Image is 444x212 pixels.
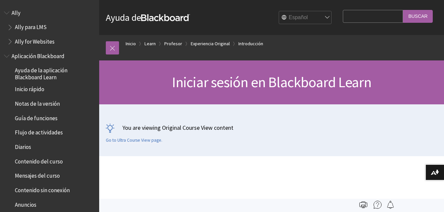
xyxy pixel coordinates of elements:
span: Iniciar sesión en Blackboard Learn [172,73,372,91]
nav: Book outline for Anthology Ally Help [4,7,95,47]
span: Ayuda de la aplicación Blackboard Learn [15,65,95,81]
p: You are viewing Original Course View content [106,124,437,132]
a: Ayuda deBlackboard [106,12,190,23]
span: Ally para LMS [15,22,47,31]
input: Buscar [403,10,433,23]
select: Site Language Selector [279,11,332,24]
span: Ally [12,7,20,16]
a: Experiencia Original [191,40,230,48]
span: Guía de funciones [15,113,58,122]
span: Inicio rápido [15,84,44,93]
strong: Blackboard [141,14,190,21]
span: Ally for Websites [15,36,55,45]
span: Notas de la versión [15,98,60,107]
span: Flujo de actividades [15,127,63,136]
a: Introducción [238,40,263,48]
img: More help [374,201,382,209]
a: Learn [144,40,156,48]
img: Follow this page [386,201,394,209]
span: Mensajes del curso [15,170,60,179]
span: Diarios [15,141,31,150]
img: Print [359,201,367,209]
a: Inicio [126,40,136,48]
span: Aplicación Blackboard [12,51,64,59]
a: Go to Ultra Course View page. [106,137,162,143]
span: Anuncios [15,199,36,208]
a: Profesor [164,40,182,48]
span: Contenido sin conexión [15,185,70,194]
span: Contenido del curso [15,156,63,165]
